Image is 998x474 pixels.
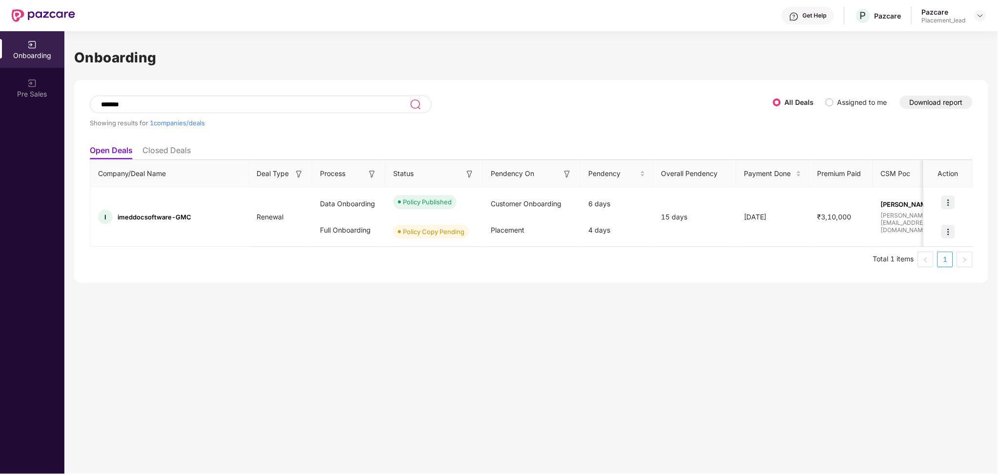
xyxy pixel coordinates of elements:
li: Closed Deals [142,145,191,159]
span: left [923,257,929,263]
label: All Deals [785,98,814,106]
img: icon [941,225,955,238]
div: Get Help [803,12,827,20]
span: Customer Onboarding [491,199,561,208]
span: Pendency On [491,168,534,179]
div: Data Onboarding [312,191,385,217]
div: [DATE] [737,212,810,222]
th: Payment Done [737,160,810,187]
h1: Onboarding [74,47,988,68]
a: 1 [938,252,953,267]
div: 4 days [580,217,654,243]
img: svg+xml;base64,PHN2ZyB3aWR0aD0iMTYiIGhlaWdodD0iMTYiIHZpZXdCb3g9IjAgMCAxNiAxNiIgZmlsbD0ibm9uZSIgeG... [367,169,377,179]
span: Process [320,168,345,179]
span: Placement [491,226,524,234]
div: 6 days [580,191,654,217]
img: svg+xml;base64,PHN2ZyBpZD0iSGVscC0zMngzMiIgeG1sbnM9Imh0dHA6Ly93d3cudzMub3JnLzIwMDAvc3ZnIiB3aWR0aD... [789,12,799,21]
div: Placement_lead [922,17,966,24]
span: [PERSON_NAME][EMAIL_ADDRESS][DOMAIN_NAME] [881,212,963,234]
span: Status [393,168,414,179]
button: Download report [900,96,973,109]
img: svg+xml;base64,PHN2ZyB3aWR0aD0iMjQiIGhlaWdodD0iMjUiIHZpZXdCb3g9IjAgMCAyNCAyNSIgZmlsbD0ibm9uZSIgeG... [410,99,421,110]
div: 15 days [654,212,737,222]
span: imeddocsoftware-GMC [118,213,191,221]
img: svg+xml;base64,PHN2ZyBpZD0iRHJvcGRvd24tMzJ4MzIiIHhtbG5zPSJodHRwOi8vd3d3LnczLm9yZy8yMDAwL3N2ZyIgd2... [977,12,984,20]
div: Policy Published [403,197,452,207]
img: svg+xml;base64,PHN2ZyB3aWR0aD0iMTYiIGhlaWdodD0iMTYiIHZpZXdCb3g9IjAgMCAxNiAxNiIgZmlsbD0ibm9uZSIgeG... [562,169,572,179]
th: Pendency [580,160,654,187]
div: I [98,210,113,224]
div: Pazcare [922,7,966,17]
label: Assigned to me [838,98,887,106]
span: ₹3,10,000 [810,213,859,221]
li: Open Deals [90,145,133,159]
span: right [962,257,968,263]
button: right [957,252,973,267]
img: New Pazcare Logo [12,9,75,22]
span: [PERSON_NAME] [881,200,963,208]
li: Next Page [957,252,973,267]
th: Company/Deal Name [90,160,249,187]
div: Showing results for [90,119,773,127]
span: Deal Type [257,168,289,179]
img: svg+xml;base64,PHN2ZyB3aWR0aD0iMTYiIGhlaWdodD0iMTYiIHZpZXdCb3g9IjAgMCAxNiAxNiIgZmlsbD0ibm9uZSIgeG... [465,169,475,179]
img: svg+xml;base64,PHN2ZyB3aWR0aD0iMjAiIGhlaWdodD0iMjAiIHZpZXdCb3g9IjAgMCAyMCAyMCIgZmlsbD0ibm9uZSIgeG... [27,79,37,88]
img: svg+xml;base64,PHN2ZyB3aWR0aD0iMjAiIGhlaWdodD0iMjAiIHZpZXdCb3g9IjAgMCAyMCAyMCIgZmlsbD0ibm9uZSIgeG... [27,40,37,50]
span: Pendency [588,168,638,179]
span: 1 companies/deals [150,119,205,127]
button: left [918,252,934,267]
span: Renewal [249,213,291,221]
span: CSM Poc [881,168,911,179]
div: Pazcare [875,11,901,20]
div: Full Onboarding [312,217,385,243]
li: Total 1 items [873,252,914,267]
li: Previous Page [918,252,934,267]
span: Payment Done [744,168,794,179]
img: icon [941,196,955,209]
span: P [860,10,866,21]
div: Policy Copy Pending [403,227,464,237]
th: Action [924,160,973,187]
th: Premium Paid [810,160,873,187]
th: Overall Pendency [654,160,737,187]
img: svg+xml;base64,PHN2ZyB3aWR0aD0iMTYiIGhlaWdodD0iMTYiIHZpZXdCb3g9IjAgMCAxNiAxNiIgZmlsbD0ibm9uZSIgeG... [294,169,304,179]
